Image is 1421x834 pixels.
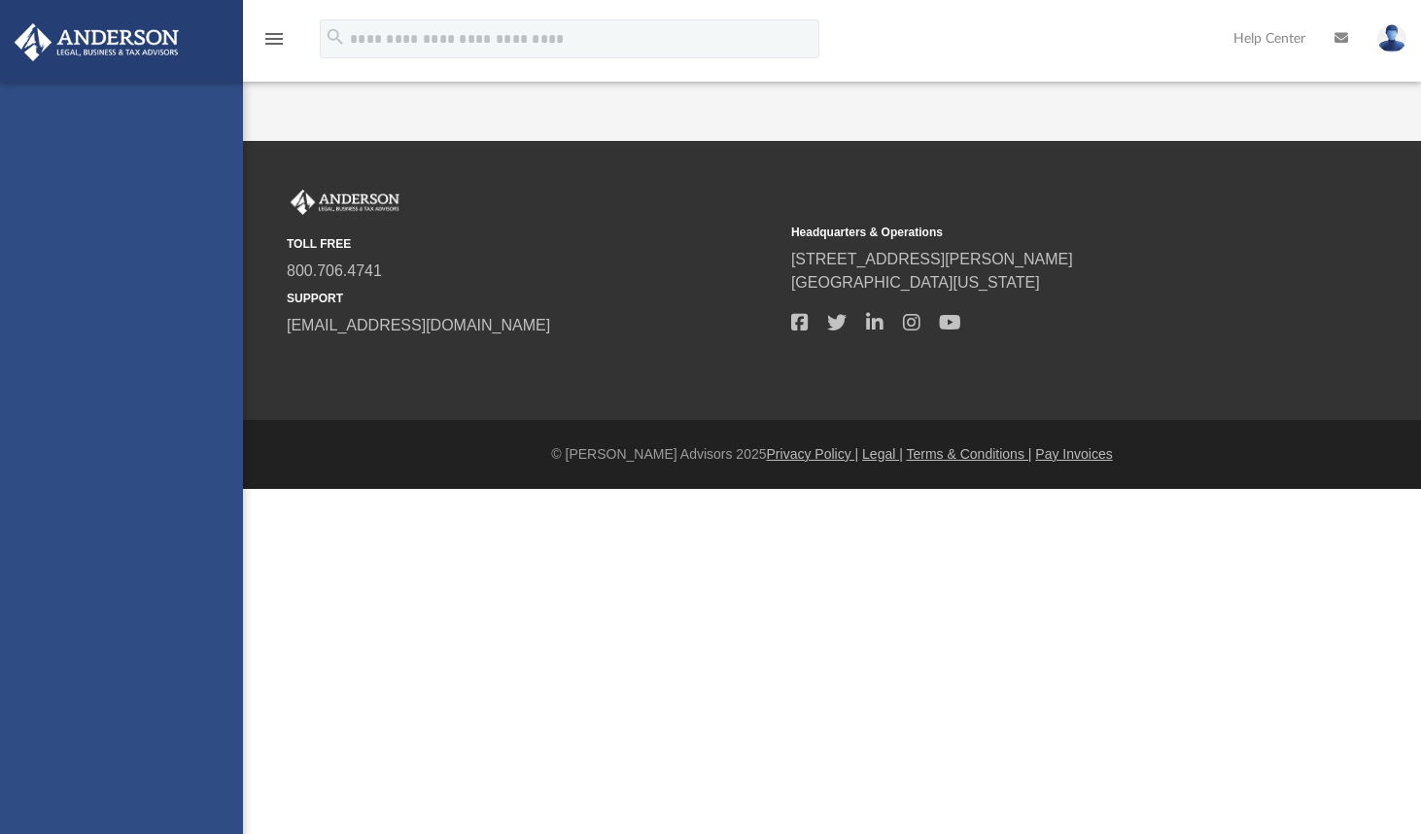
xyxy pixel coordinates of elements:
[791,251,1073,267] a: [STREET_ADDRESS][PERSON_NAME]
[287,235,778,253] small: TOLL FREE
[1377,24,1406,52] img: User Pic
[287,190,403,215] img: Anderson Advisors Platinum Portal
[243,444,1421,465] div: © [PERSON_NAME] Advisors 2025
[287,262,382,279] a: 800.706.4741
[262,37,286,51] a: menu
[325,26,346,48] i: search
[9,23,185,61] img: Anderson Advisors Platinum Portal
[791,224,1282,241] small: Headquarters & Operations
[287,290,778,307] small: SUPPORT
[791,274,1040,291] a: [GEOGRAPHIC_DATA][US_STATE]
[862,446,903,462] a: Legal |
[287,317,550,333] a: [EMAIL_ADDRESS][DOMAIN_NAME]
[262,27,286,51] i: menu
[907,446,1032,462] a: Terms & Conditions |
[1035,446,1112,462] a: Pay Invoices
[767,446,859,462] a: Privacy Policy |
